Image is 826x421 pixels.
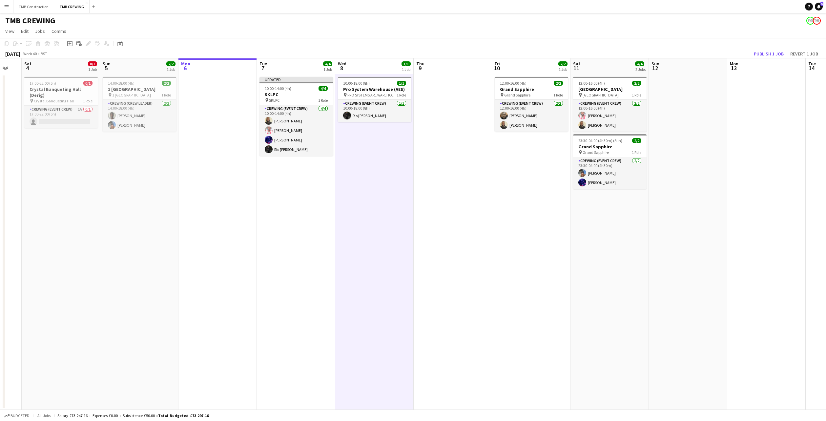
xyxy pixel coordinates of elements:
button: Publish 1 job [751,50,786,58]
a: 5 [815,3,823,11]
a: Jobs [32,27,48,35]
div: BST [41,51,47,56]
span: Total Budgeted £73 297.16 [158,413,209,418]
div: Salary £73 247.16 + Expenses £0.00 + Subsistence £50.00 = [57,413,209,418]
span: Budgeted [10,413,30,418]
button: TMB Construction [13,0,54,13]
app-user-avatar: TMB RECRUITMENT [813,17,821,25]
div: [DATE] [5,51,20,57]
span: All jobs [36,413,52,418]
button: TMB CREWING [54,0,90,13]
span: 5 [820,2,823,6]
span: View [5,28,14,34]
h1: TMB CREWING [5,16,55,26]
span: Jobs [35,28,45,34]
a: Edit [18,27,31,35]
a: Comms [49,27,69,35]
span: Comms [52,28,66,34]
span: Edit [21,28,29,34]
app-user-avatar: TMB RECRUITMENT [806,17,814,25]
button: Budgeted [3,412,31,419]
a: View [3,27,17,35]
button: Revert 1 job [788,50,821,58]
